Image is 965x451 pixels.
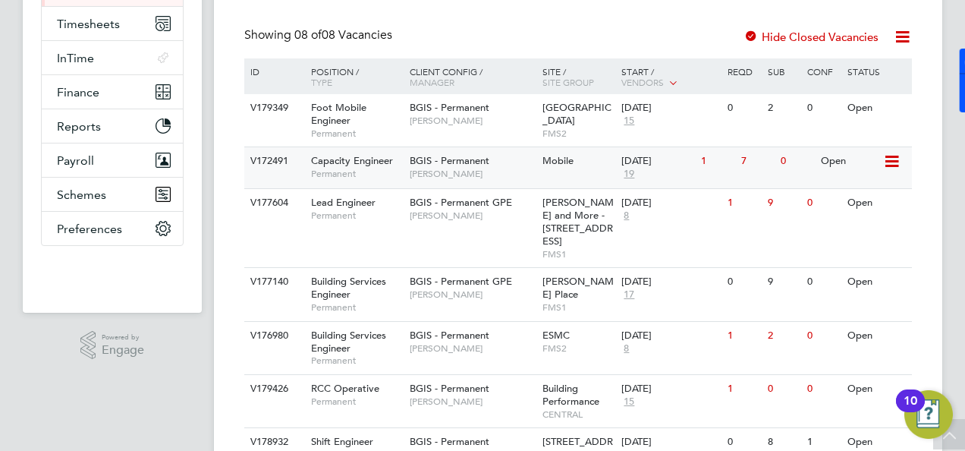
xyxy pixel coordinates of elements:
[294,27,322,43] span: 08 of
[844,268,910,296] div: Open
[410,382,489,395] span: BGIS - Permanent
[102,331,144,344] span: Powered by
[42,41,183,74] button: InTime
[803,189,843,217] div: 0
[57,119,101,134] span: Reports
[904,390,953,439] button: Open Resource Center, 10 new notifications
[542,275,614,301] span: [PERSON_NAME] Place
[311,382,379,395] span: RCC Operative
[542,154,574,167] span: Mobile
[621,436,720,449] div: [DATE]
[247,375,300,403] div: V179426
[311,154,393,167] span: Capacity Engineer
[311,355,402,367] span: Permanent
[764,58,803,84] div: Sub
[42,75,183,109] button: Finance
[542,408,615,421] span: CENTRAL
[311,128,402,140] span: Permanent
[803,322,843,350] div: 0
[247,189,300,217] div: V177604
[621,197,720,210] div: [DATE]
[300,58,406,95] div: Position /
[311,76,332,88] span: Type
[724,94,763,122] div: 0
[803,375,843,403] div: 0
[410,275,512,288] span: BGIS - Permanent GPE
[311,396,402,408] span: Permanent
[244,27,395,43] div: Showing
[844,58,910,84] div: Status
[621,396,637,408] span: 15
[539,58,618,95] div: Site /
[621,76,664,88] span: Vendors
[724,58,763,84] div: Reqd
[777,147,816,175] div: 0
[844,375,910,403] div: Open
[247,147,300,175] div: V172491
[294,27,392,43] span: 08 Vacancies
[542,196,614,248] span: [PERSON_NAME] and More - [STREET_ADDRESS]
[542,342,615,355] span: FMS2
[844,189,910,217] div: Open
[621,102,720,115] div: [DATE]
[743,30,879,44] label: Hide Closed Vacancies
[621,210,631,222] span: 8
[311,101,366,127] span: Foot Mobile Engineer
[57,222,122,236] span: Preferences
[764,322,803,350] div: 2
[764,268,803,296] div: 9
[57,51,94,65] span: InTime
[817,147,883,175] div: Open
[844,322,910,350] div: Open
[80,331,145,360] a: Powered byEngage
[410,115,535,127] span: [PERSON_NAME]
[621,115,637,128] span: 15
[542,128,615,140] span: FMS2
[621,276,720,289] div: [DATE]
[621,342,631,355] span: 8
[621,330,720,342] div: [DATE]
[803,94,843,122] div: 0
[406,58,539,95] div: Client Config /
[618,58,724,96] div: Start /
[737,147,777,175] div: 7
[311,435,373,448] span: Shift Engineer
[311,301,402,314] span: Permanent
[621,383,720,396] div: [DATE]
[410,329,489,342] span: BGIS - Permanent
[57,85,99,99] span: Finance
[41,261,184,285] a: Go to home page
[904,401,917,421] div: 10
[410,210,535,222] span: [PERSON_NAME]
[803,58,843,84] div: Conf
[410,101,489,114] span: BGIS - Permanent
[311,329,386,355] span: Building Services Engineer
[311,275,386,301] span: Building Services Engineer
[247,268,300,296] div: V177140
[410,396,535,408] span: [PERSON_NAME]
[311,168,402,180] span: Permanent
[410,289,535,301] span: [PERSON_NAME]
[542,76,594,88] span: Site Group
[410,342,535,355] span: [PERSON_NAME]
[724,268,763,296] div: 0
[764,375,803,403] div: 0
[42,143,183,177] button: Payroll
[542,101,611,127] span: [GEOGRAPHIC_DATA]
[803,268,843,296] div: 0
[311,210,402,222] span: Permanent
[57,153,94,168] span: Payroll
[542,248,615,260] span: FMS1
[724,322,763,350] div: 1
[410,435,489,448] span: BGIS - Permanent
[764,94,803,122] div: 2
[724,375,763,403] div: 1
[247,322,300,350] div: V176980
[621,289,637,301] span: 17
[410,196,512,209] span: BGIS - Permanent GPE
[764,189,803,217] div: 9
[844,94,910,122] div: Open
[621,168,637,181] span: 19
[57,17,120,31] span: Timesheets
[410,76,454,88] span: Manager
